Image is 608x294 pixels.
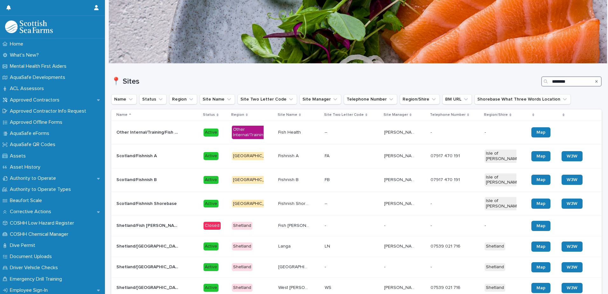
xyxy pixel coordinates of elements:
p: AquaSafe QR Codes [7,142,60,148]
a: Map [531,262,550,272]
a: Map [531,199,550,209]
p: Telephone Number [430,111,466,118]
input: Search [541,76,602,87]
span: W3W [567,244,577,249]
p: [PERSON_NAME] [384,242,417,249]
p: Site Name [278,111,297,118]
a: W3W [562,151,583,161]
div: Shetland [232,263,252,271]
p: Region/Shire [484,111,508,118]
p: What's New? [7,52,44,58]
p: Other Internal/Training/Fish Health [116,129,181,135]
div: [GEOGRAPHIC_DATA] [232,152,278,160]
p: Driver Vehicle Checks [7,265,63,271]
div: Active [204,242,218,250]
div: Shetland [485,263,505,271]
p: AquaSafe Developments [7,74,70,80]
p: Approved Contractors [7,97,65,103]
div: Closed [204,222,221,230]
p: Fishnish B [278,176,300,183]
p: Scotland/Fishnish Shorebase [116,200,178,206]
a: Map [531,151,550,161]
p: [PERSON_NAME] [384,284,417,290]
tr: Scotland/Fishnish ShorebaseScotland/Fishnish Shorebase Active[GEOGRAPHIC_DATA]Fishnish ShorebaseF... [111,192,602,216]
p: FB [325,176,331,183]
p: Employee Sign-In [7,287,53,293]
div: Active [204,176,218,184]
div: Isle of [PERSON_NAME] [485,197,522,210]
p: Home [7,41,28,47]
p: Assets [7,153,31,159]
p: Scotland/Fishnish B [116,176,158,183]
p: Fishnish Shorebase [278,200,311,206]
p: Shetland/[GEOGRAPHIC_DATA] [116,242,181,249]
p: Document Uploads [7,254,57,260]
p: [PERSON_NAME] [384,152,417,159]
p: Authority to Operate Types [7,186,76,192]
p: Shetland/South Whiteness Shorebase [116,263,181,270]
p: Status [203,111,215,118]
span: Map [536,201,545,206]
p: Shetland/[GEOGRAPHIC_DATA][PERSON_NAME] [116,284,181,290]
p: WS [325,284,333,290]
span: W3W [567,178,577,182]
div: Active [204,200,218,208]
p: Fish [PERSON_NAME] [278,222,311,228]
img: bPIBxiqnSb2ggTQWdOVV [5,20,53,33]
p: [PERSON_NAME] [384,176,417,183]
div: Shetland [485,242,505,250]
p: [PERSON_NAME] [384,200,417,206]
p: -- [325,200,328,206]
p: - [431,129,433,135]
p: - [431,222,433,228]
tr: Shetland/[GEOGRAPHIC_DATA]Shetland/[GEOGRAPHIC_DATA] ActiveShetlandLangaLanga LNLN [PERSON_NAME][... [111,236,602,257]
p: ACL Assessors [7,86,49,92]
p: Scotland/Fishnish A [116,152,158,159]
p: - [384,263,387,270]
p: - [431,200,433,206]
p: Corrective Actions [7,209,56,215]
p: Dive Permit [7,242,40,248]
div: Isle of [PERSON_NAME] [485,150,522,163]
span: Map [536,244,545,249]
p: Fishnish A [278,152,300,159]
p: Approved Offline Forms [7,119,67,125]
button: Shorebase What Three Words Location [474,94,571,104]
a: W3W [562,175,583,185]
p: Region [231,111,244,118]
span: Map [536,178,545,182]
p: Fish Health [278,129,302,135]
button: Telephone Number [344,94,397,104]
span: Map [536,224,545,228]
a: W3W [562,262,583,272]
span: W3W [567,201,577,206]
span: Map [536,265,545,269]
a: Map [531,175,550,185]
p: Approved Contractor Info Request [7,108,91,114]
p: Site Two Letter Code [324,111,364,118]
p: - [325,263,327,270]
tr: Scotland/Fishnish BScotland/Fishnish B Active[GEOGRAPHIC_DATA]Fishnish BFishnish B FBFB [PERSON_N... [111,168,602,192]
span: Map [536,130,545,135]
button: Site Name [200,94,235,104]
div: Shetland [232,284,252,292]
a: Map [531,221,550,231]
p: - [325,222,327,228]
span: W3W [567,286,577,290]
button: Site Manager [300,94,341,104]
tr: Shetland/[GEOGRAPHIC_DATA]Shetland/[GEOGRAPHIC_DATA] ActiveShetland[GEOGRAPHIC_DATA][GEOGRAPHIC_D... [111,257,602,277]
span: Map [536,286,545,290]
p: Name [116,111,128,118]
a: Map [531,283,550,293]
button: Region [169,94,197,104]
a: W3W [562,283,583,293]
p: Beaufort Scale [7,198,47,204]
p: COSHH Low Hazard Register [7,220,79,226]
a: Map [531,241,550,252]
span: Map [536,154,545,158]
div: Shetland [485,284,505,292]
p: FA [325,152,331,159]
div: Isle of [PERSON_NAME] [485,173,522,187]
button: Region/Shire [400,94,440,104]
